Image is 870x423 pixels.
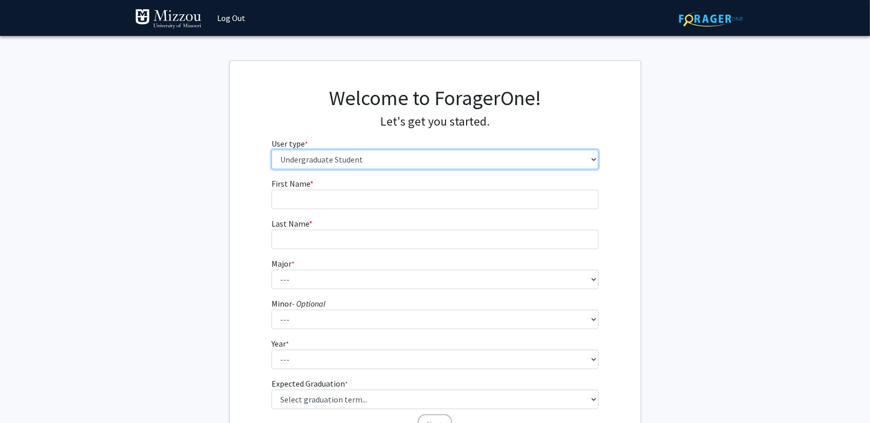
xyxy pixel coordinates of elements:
[272,337,289,350] label: Year
[292,298,325,309] i: - Optional
[679,11,743,27] img: ForagerOne Logo
[272,114,598,129] h4: Let's get you started.
[272,218,309,229] span: Last Name
[272,86,598,110] h1: Welcome to ForagerOne!
[135,9,202,29] img: University of Missouri Logo
[272,178,310,189] span: First Name
[272,257,295,270] label: Major
[272,377,348,390] label: Expected Graduation
[8,377,44,415] iframe: Chat
[272,297,325,310] label: Minor
[272,137,308,150] label: User type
